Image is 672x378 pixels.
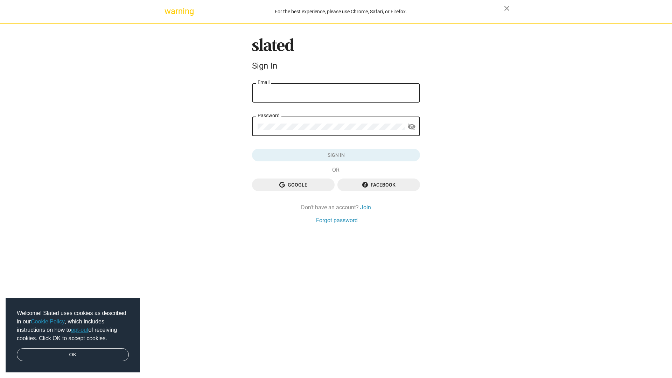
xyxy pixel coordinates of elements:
button: Facebook [337,178,420,191]
div: For the best experience, please use Chrome, Safari, or Firefox. [178,7,504,16]
mat-icon: close [503,4,511,13]
button: Show password [405,120,419,134]
div: Sign In [252,61,420,71]
a: Join [360,204,371,211]
div: cookieconsent [6,298,140,373]
mat-icon: visibility_off [407,121,416,132]
span: Facebook [343,178,414,191]
mat-icon: warning [164,7,173,15]
sl-branding: Sign In [252,38,420,74]
a: dismiss cookie message [17,348,129,362]
a: opt-out [71,327,89,333]
a: Forgot password [316,217,358,224]
div: Don't have an account? [252,204,420,211]
span: Google [258,178,329,191]
a: Cookie Policy [31,318,65,324]
button: Google [252,178,335,191]
span: Welcome! Slated uses cookies as described in our , which includes instructions on how to of recei... [17,309,129,343]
